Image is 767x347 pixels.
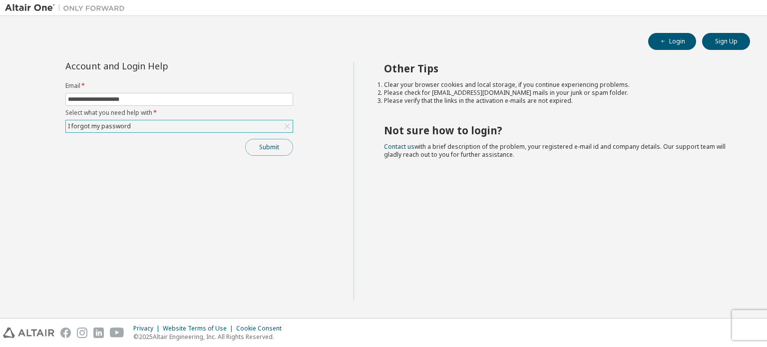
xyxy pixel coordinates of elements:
[3,328,54,338] img: altair_logo.svg
[65,109,293,117] label: Select what you need help with
[702,33,750,50] button: Sign Up
[163,325,236,333] div: Website Terms of Use
[384,142,414,151] a: Contact us
[60,328,71,338] img: facebook.svg
[384,124,733,137] h2: Not sure how to login?
[384,89,733,97] li: Please check for [EMAIL_ADDRESS][DOMAIN_NAME] mails in your junk or spam folder.
[245,139,293,156] button: Submit
[384,97,733,105] li: Please verify that the links in the activation e-mails are not expired.
[236,325,288,333] div: Cookie Consent
[66,120,293,132] div: I forgot my password
[648,33,696,50] button: Login
[66,121,132,132] div: I forgot my password
[133,325,163,333] div: Privacy
[65,82,293,90] label: Email
[384,81,733,89] li: Clear your browser cookies and local storage, if you continue experiencing problems.
[110,328,124,338] img: youtube.svg
[384,62,733,75] h2: Other Tips
[384,142,726,159] span: with a brief description of the problem, your registered e-mail id and company details. Our suppo...
[93,328,104,338] img: linkedin.svg
[5,3,130,13] img: Altair One
[77,328,87,338] img: instagram.svg
[65,62,248,70] div: Account and Login Help
[133,333,288,341] p: © 2025 Altair Engineering, Inc. All Rights Reserved.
